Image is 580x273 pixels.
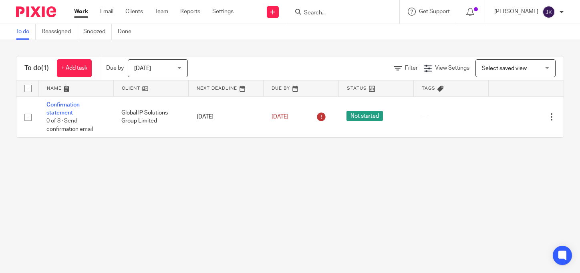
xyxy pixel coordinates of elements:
span: View Settings [435,65,469,71]
td: Global IP Solutions Group Limited [113,96,188,137]
a: Clients [125,8,143,16]
a: Done [118,24,137,40]
a: Snoozed [83,24,112,40]
p: Due by [106,64,124,72]
span: (1) [41,65,49,71]
input: Search [303,10,375,17]
a: To do [16,24,36,40]
h1: To do [24,64,49,72]
a: Reassigned [42,24,77,40]
img: Pixie [16,6,56,17]
span: Filter [405,65,418,71]
span: 0 of 8 · Send confirmation email [46,118,93,132]
span: Tags [422,86,435,90]
a: Settings [212,8,234,16]
a: Team [155,8,168,16]
td: [DATE] [189,96,264,137]
a: Email [100,8,113,16]
p: [PERSON_NAME] [494,8,538,16]
img: svg%3E [542,6,555,18]
a: Confirmation statement [46,102,80,116]
span: [DATE] [272,114,288,120]
a: + Add task [57,59,92,77]
span: Not started [346,111,383,121]
div: --- [421,113,480,121]
span: Get Support [419,9,450,14]
span: [DATE] [134,66,151,71]
a: Work [74,8,88,16]
a: Reports [180,8,200,16]
span: Select saved view [482,66,527,71]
